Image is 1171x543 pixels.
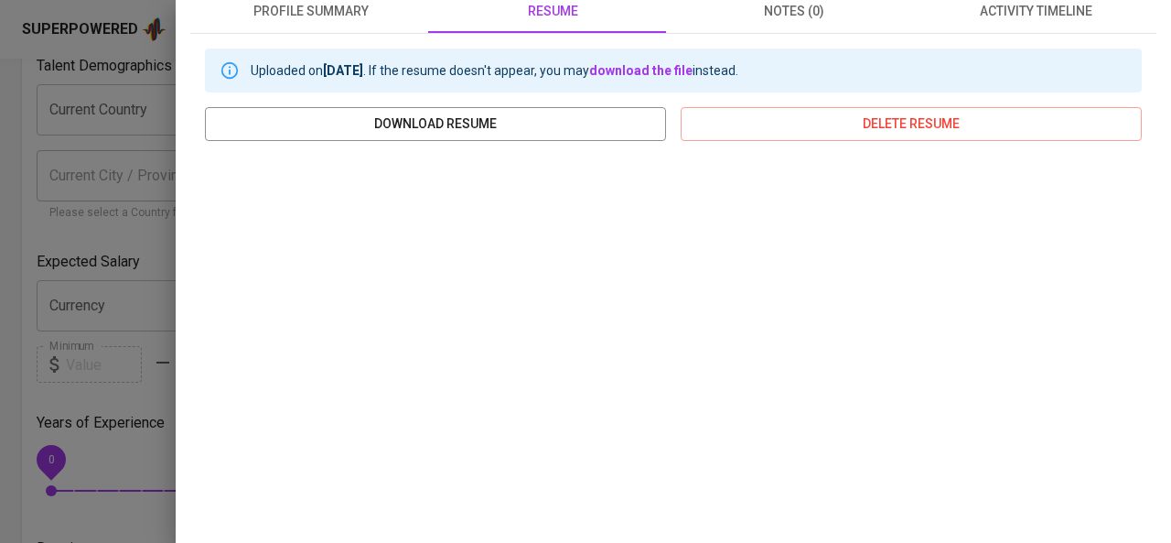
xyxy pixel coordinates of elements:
[323,63,363,78] b: [DATE]
[681,107,1142,141] button: delete resume
[220,113,651,136] span: download resume
[589,63,693,78] a: download the file
[205,107,666,141] button: download resume
[695,113,1127,136] span: delete resume
[251,54,738,87] div: Uploaded on . If the resume doesn't appear, you may instead.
